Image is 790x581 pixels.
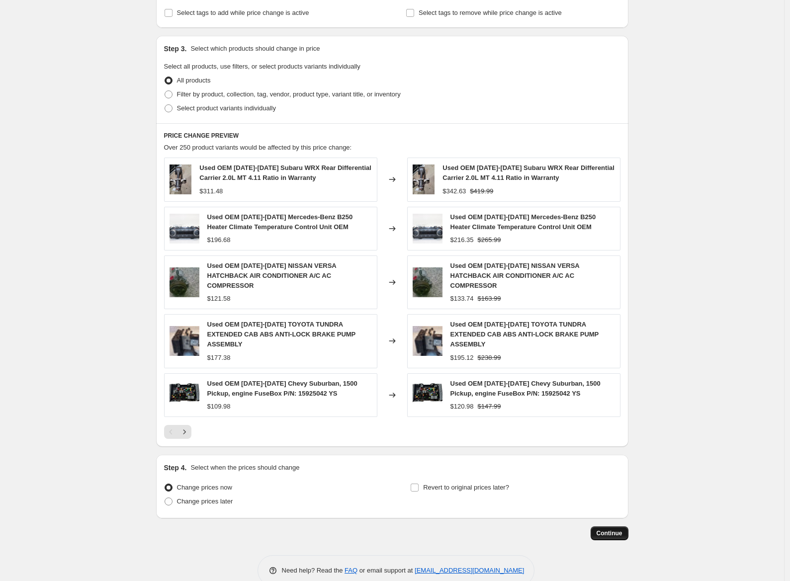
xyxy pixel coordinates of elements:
[478,294,501,304] strike: $163.99
[207,294,231,304] div: $121.58
[450,353,474,363] div: $195.12
[164,463,187,473] h2: Step 4.
[423,484,509,491] span: Revert to original prices later?
[177,104,276,112] span: Select product variants individually
[450,294,474,304] div: $133.74
[282,567,345,574] span: Need help? Read the
[177,484,232,491] span: Change prices now
[207,213,353,231] span: Used OEM [DATE]-[DATE] Mercedes-Benz B250 Heater Climate Temperature Control Unit OEM
[413,380,442,410] img: s-l500_134b33d0-1dcd-45e8-90a9-a8b2af1d9fe1_80x.webp
[415,567,524,574] a: [EMAIL_ADDRESS][DOMAIN_NAME]
[207,380,357,397] span: Used OEM [DATE]-[DATE] Chevy Suburban, 1500 Pickup, engine FuseBox P/N: 15925042 YS
[170,214,199,244] img: s-l500_f35b7d02-0fec-4e18-bac6-8de9e64b09c1_80x.webp
[190,44,320,54] p: Select which products should change in price
[199,164,371,181] span: Used OEM [DATE]-[DATE] Subaru WRX Rear Differential Carrier 2.0L MT 4.11 Ratio in Warranty
[164,63,360,70] span: Select all products, use filters, or select products variants individually
[170,165,192,194] img: s-l500_80x.webp
[442,186,466,196] div: $342.63
[170,267,199,297] img: s-l500_04ff8623-ee67-45c9-a392-b286ed0d746d_80x.webp
[450,213,596,231] span: Used OEM [DATE]-[DATE] Mercedes-Benz B250 Heater Climate Temperature Control Unit OEM
[177,425,191,439] button: Next
[357,567,415,574] span: or email support at
[177,498,233,505] span: Change prices later
[413,214,442,244] img: s-l500_f35b7d02-0fec-4e18-bac6-8de9e64b09c1_80x.webp
[419,9,562,16] span: Select tags to remove while price change is active
[164,425,191,439] nav: Pagination
[207,353,231,363] div: $177.38
[591,526,628,540] button: Continue
[470,186,493,196] strike: $419.99
[207,235,231,245] div: $196.68
[597,529,622,537] span: Continue
[170,326,199,356] img: s-l500_20da0813-b0c8-4527-ad56-aaf4951e88f9_80x.webp
[164,132,620,140] h6: PRICE CHANGE PREVIEW
[207,262,337,289] span: Used OEM [DATE]-[DATE] NISSAN VERSA HATCHBACK AIR CONDITIONER A/C AC COMPRESSOR
[207,321,356,348] span: Used OEM [DATE]-[DATE] TOYOTA TUNDRA EXTENDED CAB ABS ANTI-LOCK BRAKE PUMP ASSEMBLY
[450,262,580,289] span: Used OEM [DATE]-[DATE] NISSAN VERSA HATCHBACK AIR CONDITIONER A/C AC COMPRESSOR
[478,353,501,363] strike: $238.99
[442,164,614,181] span: Used OEM [DATE]-[DATE] Subaru WRX Rear Differential Carrier 2.0L MT 4.11 Ratio in Warranty
[413,165,435,194] img: s-l500_80x.webp
[177,77,211,84] span: All products
[478,235,501,245] strike: $265.99
[413,326,442,356] img: s-l500_20da0813-b0c8-4527-ad56-aaf4951e88f9_80x.webp
[413,267,442,297] img: s-l500_04ff8623-ee67-45c9-a392-b286ed0d746d_80x.webp
[164,44,187,54] h2: Step 3.
[450,402,474,412] div: $120.98
[170,380,199,410] img: s-l500_134b33d0-1dcd-45e8-90a9-a8b2af1d9fe1_80x.webp
[345,567,357,574] a: FAQ
[450,380,601,397] span: Used OEM [DATE]-[DATE] Chevy Suburban, 1500 Pickup, engine FuseBox P/N: 15925042 YS
[177,90,401,98] span: Filter by product, collection, tag, vendor, product type, variant title, or inventory
[478,402,501,412] strike: $147.99
[450,235,474,245] div: $216.35
[207,402,231,412] div: $109.98
[450,321,599,348] span: Used OEM [DATE]-[DATE] TOYOTA TUNDRA EXTENDED CAB ABS ANTI-LOCK BRAKE PUMP ASSEMBLY
[177,9,309,16] span: Select tags to add while price change is active
[190,463,299,473] p: Select when the prices should change
[164,144,352,151] span: Over 250 product variants would be affected by this price change:
[199,186,223,196] div: $311.48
